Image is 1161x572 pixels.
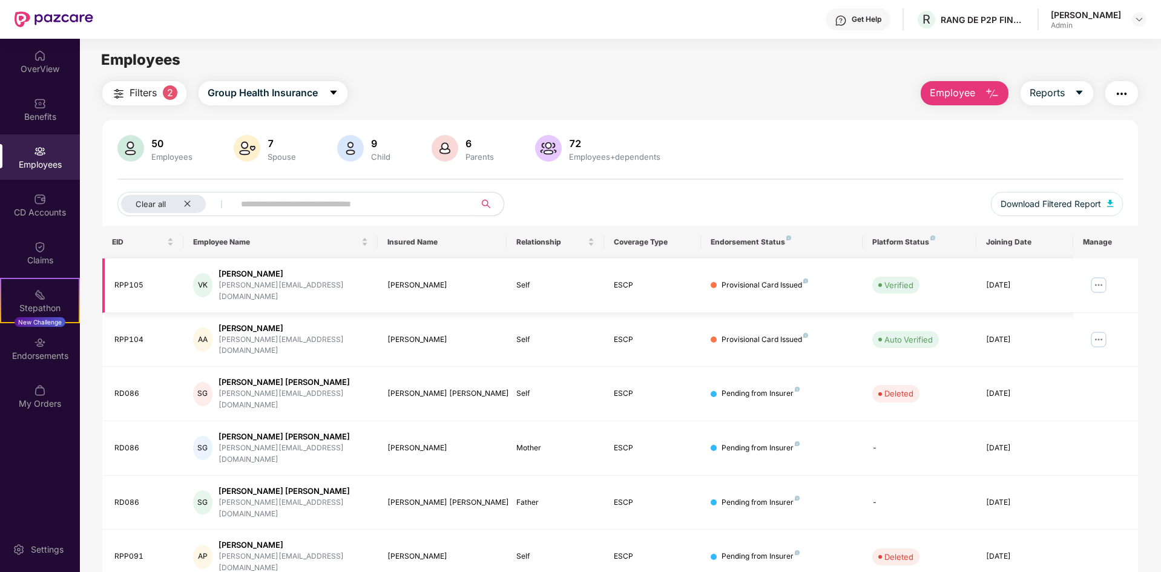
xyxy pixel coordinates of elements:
div: Get Help [852,15,881,24]
div: [PERSON_NAME] [PERSON_NAME] [219,485,368,497]
div: RPP105 [114,280,174,291]
div: Parents [463,152,496,162]
div: [DATE] [986,497,1064,508]
th: Manage [1073,226,1138,258]
div: Endorsement Status [711,237,853,247]
img: manageButton [1089,330,1108,349]
div: RD086 [114,388,174,399]
div: Pending from Insurer [722,442,800,454]
div: Self [516,388,594,399]
img: svg+xml;base64,PHN2ZyBpZD0iRHJvcGRvd24tMzJ4MzIiIHhtbG5zPSJodHRwOi8vd3d3LnczLm9yZy8yMDAwL3N2ZyIgd2... [1134,15,1144,24]
div: SG [193,382,212,406]
div: [DATE] [986,442,1064,454]
div: [PERSON_NAME] [PERSON_NAME] [219,431,368,442]
div: [PERSON_NAME] [387,334,498,346]
span: R [923,12,930,27]
img: svg+xml;base64,PHN2ZyBpZD0iQ2xhaW0iIHhtbG5zPSJodHRwOi8vd3d3LnczLm9yZy8yMDAwL3N2ZyIgd2lkdGg9IjIwIi... [34,241,46,253]
div: SG [193,436,212,460]
div: ESCP [614,442,691,454]
span: EID [112,237,165,247]
div: Self [516,280,594,291]
div: 72 [567,137,663,150]
div: ESCP [614,388,691,399]
div: Deleted [884,551,913,563]
button: search [474,192,504,216]
span: Relationship [516,237,585,247]
img: svg+xml;base64,PHN2ZyB4bWxucz0iaHR0cDovL3d3dy53My5vcmcvMjAwMC9zdmciIHhtbG5zOnhsaW5rPSJodHRwOi8vd3... [535,135,562,162]
div: ESCP [614,497,691,508]
div: RANG DE P2P FINANCIAL SERVICES PRIVATE LIMITED [941,14,1025,25]
img: svg+xml;base64,PHN2ZyB4bWxucz0iaHR0cDovL3d3dy53My5vcmcvMjAwMC9zdmciIHdpZHRoPSIyNCIgaGVpZ2h0PSIyNC... [1114,87,1129,101]
div: SG [193,490,212,514]
img: svg+xml;base64,PHN2ZyB4bWxucz0iaHR0cDovL3d3dy53My5vcmcvMjAwMC9zdmciIHhtbG5zOnhsaW5rPSJodHRwOi8vd3... [432,135,458,162]
div: AP [193,545,212,569]
div: Mother [516,442,594,454]
div: [PERSON_NAME] [PERSON_NAME] [387,497,498,508]
th: Joining Date [976,226,1073,258]
div: New Challenge [15,317,65,327]
img: svg+xml;base64,PHN2ZyB4bWxucz0iaHR0cDovL3d3dy53My5vcmcvMjAwMC9zdmciIHdpZHRoPSIyNCIgaGVpZ2h0PSIyNC... [111,87,126,101]
span: 2 [163,85,177,100]
span: caret-down [1074,88,1084,99]
div: 7 [265,137,298,150]
div: Pending from Insurer [722,388,800,399]
div: RPP091 [114,551,174,562]
div: Provisional Card Issued [722,280,808,291]
div: Auto Verified [884,334,933,346]
div: 50 [149,137,195,150]
img: svg+xml;base64,PHN2ZyB4bWxucz0iaHR0cDovL3d3dy53My5vcmcvMjAwMC9zdmciIHdpZHRoPSI4IiBoZWlnaHQ9IjgiIH... [795,496,800,501]
img: svg+xml;base64,PHN2ZyB4bWxucz0iaHR0cDovL3d3dy53My5vcmcvMjAwMC9zdmciIHdpZHRoPSIyMSIgaGVpZ2h0PSIyMC... [34,289,46,301]
div: RD086 [114,442,174,454]
th: Coverage Type [604,226,701,258]
div: [DATE] [986,280,1064,291]
div: RPP104 [114,334,174,346]
div: [PERSON_NAME] [387,551,498,562]
div: Pending from Insurer [722,551,800,562]
img: svg+xml;base64,PHN2ZyBpZD0iRW1wbG95ZWVzIiB4bWxucz0iaHR0cDovL3d3dy53My5vcmcvMjAwMC9zdmciIHdpZHRoPS... [34,145,46,157]
img: svg+xml;base64,PHN2ZyBpZD0iRW5kb3JzZW1lbnRzIiB4bWxucz0iaHR0cDovL3d3dy53My5vcmcvMjAwMC9zdmciIHdpZH... [34,337,46,349]
div: Spouse [265,152,298,162]
div: [PERSON_NAME] [387,442,498,454]
th: EID [102,226,183,258]
div: [PERSON_NAME][EMAIL_ADDRESS][DOMAIN_NAME] [219,497,368,520]
span: Employees [101,51,180,68]
img: svg+xml;base64,PHN2ZyB4bWxucz0iaHR0cDovL3d3dy53My5vcmcvMjAwMC9zdmciIHhtbG5zOnhsaW5rPSJodHRwOi8vd3... [234,135,260,162]
img: svg+xml;base64,PHN2ZyB4bWxucz0iaHR0cDovL3d3dy53My5vcmcvMjAwMC9zdmciIHdpZHRoPSI4IiBoZWlnaHQ9IjgiIH... [795,387,800,392]
div: Verified [884,279,913,291]
div: Stepathon [1,302,79,314]
div: Pending from Insurer [722,497,800,508]
img: svg+xml;base64,PHN2ZyB4bWxucz0iaHR0cDovL3d3dy53My5vcmcvMjAwMC9zdmciIHdpZHRoPSI4IiBoZWlnaHQ9IjgiIH... [786,235,791,240]
img: svg+xml;base64,PHN2ZyB4bWxucz0iaHR0cDovL3d3dy53My5vcmcvMjAwMC9zdmciIHhtbG5zOnhsaW5rPSJodHRwOi8vd3... [1107,200,1113,207]
div: Self [516,551,594,562]
div: Father [516,497,594,508]
span: Filters [130,85,157,100]
span: Clear all [136,199,166,209]
td: - [863,476,976,530]
div: Deleted [884,387,913,399]
img: svg+xml;base64,PHN2ZyBpZD0iQ0RfQWNjb3VudHMiIGRhdGEtbmFtZT0iQ0QgQWNjb3VudHMiIHhtbG5zPSJodHRwOi8vd3... [34,193,46,205]
div: [PERSON_NAME] [219,539,368,551]
div: Self [516,334,594,346]
button: Employee [921,81,1008,105]
img: svg+xml;base64,PHN2ZyB4bWxucz0iaHR0cDovL3d3dy53My5vcmcvMjAwMC9zdmciIHhtbG5zOnhsaW5rPSJodHRwOi8vd3... [117,135,144,162]
div: Child [369,152,393,162]
div: [PERSON_NAME] [1051,9,1121,21]
div: Employees [149,152,195,162]
div: [PERSON_NAME][EMAIL_ADDRESS][DOMAIN_NAME] [219,280,368,303]
img: svg+xml;base64,PHN2ZyBpZD0iTXlfT3JkZXJzIiBkYXRhLW5hbWU9Ik15IE9yZGVycyIgeG1sbnM9Imh0dHA6Ly93d3cudz... [34,384,46,396]
img: svg+xml;base64,PHN2ZyB4bWxucz0iaHR0cDovL3d3dy53My5vcmcvMjAwMC9zdmciIHdpZHRoPSI4IiBoZWlnaHQ9IjgiIH... [803,333,808,338]
button: Reportscaret-down [1021,81,1093,105]
div: ESCP [614,551,691,562]
div: [DATE] [986,551,1064,562]
span: caret-down [329,88,338,99]
th: Insured Name [378,226,507,258]
img: New Pazcare Logo [15,12,93,27]
img: manageButton [1089,275,1108,295]
div: Settings [27,544,67,556]
img: svg+xml;base64,PHN2ZyB4bWxucz0iaHR0cDovL3d3dy53My5vcmcvMjAwMC9zdmciIHdpZHRoPSI4IiBoZWlnaHQ9IjgiIH... [795,550,800,555]
div: [PERSON_NAME][EMAIL_ADDRESS][DOMAIN_NAME] [219,442,368,465]
div: [DATE] [986,388,1064,399]
div: [DATE] [986,334,1064,346]
div: ESCP [614,334,691,346]
div: [PERSON_NAME] [387,280,498,291]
